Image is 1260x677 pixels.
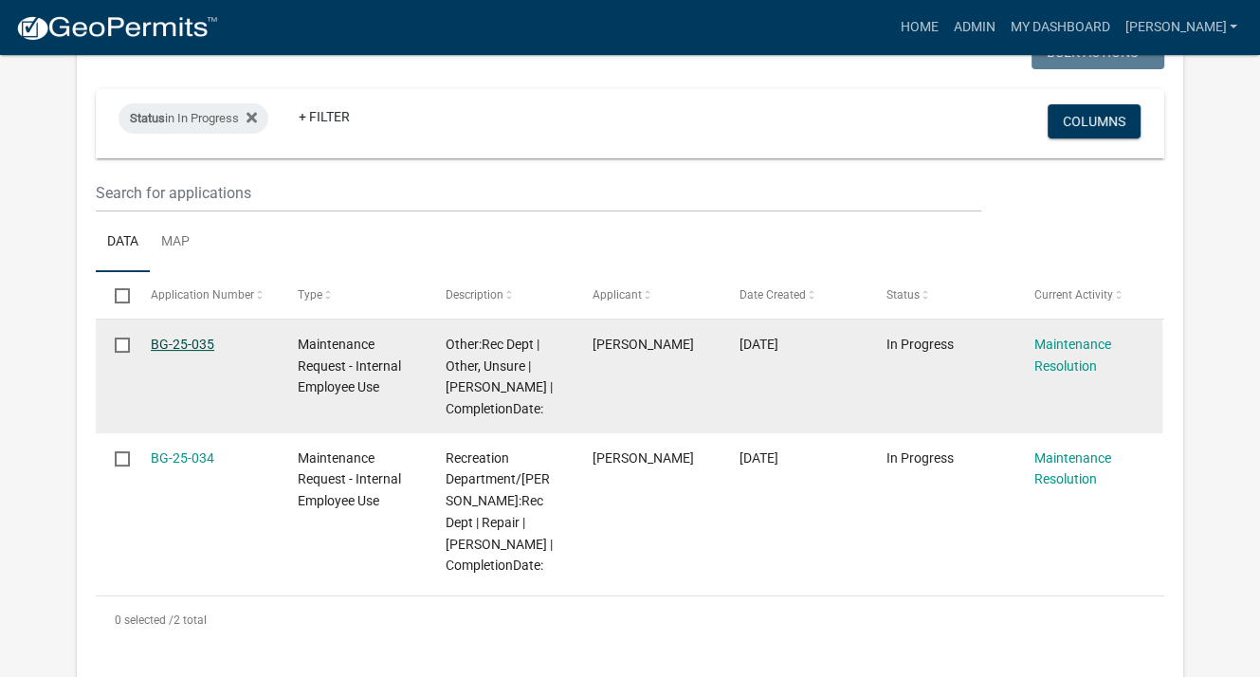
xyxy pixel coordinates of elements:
[945,9,1002,46] a: Admin
[445,450,552,574] span: Recreation Department/Sammy Haggard:Rec Dept | Repair | Paul | CompletionDate:
[427,272,574,318] datatable-header-cell: Description
[115,613,173,627] span: 0 selected /
[740,337,778,352] span: 07/28/2025
[1033,450,1110,487] a: Maintenance Resolution
[1002,9,1117,46] a: My Dashboard
[593,288,642,302] span: Applicant
[96,596,1163,644] div: 2 total
[593,337,694,352] span: Paul Metz
[1015,272,1162,318] datatable-header-cell: Current Activity
[886,288,920,302] span: Status
[892,9,945,46] a: Home
[96,272,132,318] datatable-header-cell: Select
[298,288,322,302] span: Type
[133,272,280,318] datatable-header-cell: Application Number
[130,111,165,125] span: Status
[886,450,954,466] span: In Progress
[150,212,201,273] a: Map
[151,288,254,302] span: Application Number
[575,272,721,318] datatable-header-cell: Applicant
[298,450,401,509] span: Maintenance Request - Internal Employee Use
[721,272,868,318] datatable-header-cell: Date Created
[593,450,694,466] span: Paul Metz
[298,337,401,395] span: Maintenance Request - Internal Employee Use
[740,450,778,466] span: 07/28/2025
[1033,337,1110,374] a: Maintenance Resolution
[445,337,552,416] span: Other:Rec Dept | Other, Unsure | Paul | CompletionDate:
[96,174,980,212] input: Search for applications
[151,337,214,352] a: BG-25-035
[740,288,806,302] span: Date Created
[151,450,214,466] a: BG-25-034
[119,103,268,134] div: in In Progress
[77,16,1182,663] div: collapse
[445,288,502,302] span: Description
[1033,288,1112,302] span: Current Activity
[280,272,427,318] datatable-header-cell: Type
[1117,9,1245,46] a: [PERSON_NAME]
[283,100,365,134] a: + Filter
[96,212,150,273] a: Data
[868,272,1015,318] datatable-header-cell: Status
[886,337,954,352] span: In Progress
[1048,104,1141,138] button: Columns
